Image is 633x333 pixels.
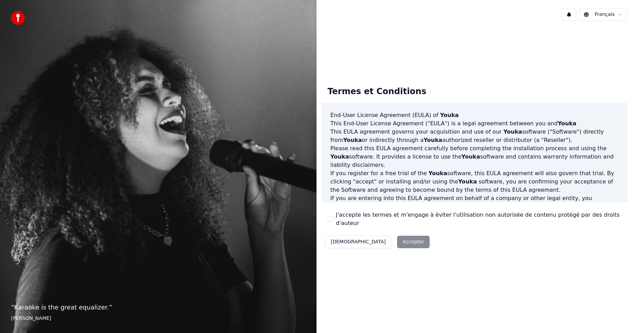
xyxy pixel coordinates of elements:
[330,119,619,128] p: This End-User License Agreement ("EULA") is a legal agreement between you and
[11,11,25,25] img: youka
[11,315,305,322] footer: [PERSON_NAME]
[322,81,432,103] div: Termes et Conditions
[330,144,619,169] p: Please read this EULA agreement carefully before completing the installation process and using th...
[503,128,522,135] span: Youka
[336,211,622,227] label: J'accepte les termes et m'engage à éviter l'utilisation non autorisée de contenu protégé par des ...
[558,120,576,127] span: Youka
[343,137,362,143] span: Youka
[330,111,619,119] h3: End-User License Agreement (EULA) of
[11,303,305,312] p: “ Karaoke is the great equalizer. ”
[330,128,619,144] p: This EULA agreement governs your acquisition and use of our software ("Software") directly from o...
[440,112,459,118] span: Youka
[325,236,392,248] button: [DEMOGRAPHIC_DATA]
[461,153,480,160] span: Youka
[330,153,349,160] span: Youka
[330,194,619,227] p: If you are entering into this EULA agreement on behalf of a company or other legal entity, you re...
[429,170,447,177] span: Youka
[424,137,442,143] span: Youka
[458,178,477,185] span: Youka
[330,169,619,194] p: If you register for a free trial of the software, this EULA agreement will also govern that trial...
